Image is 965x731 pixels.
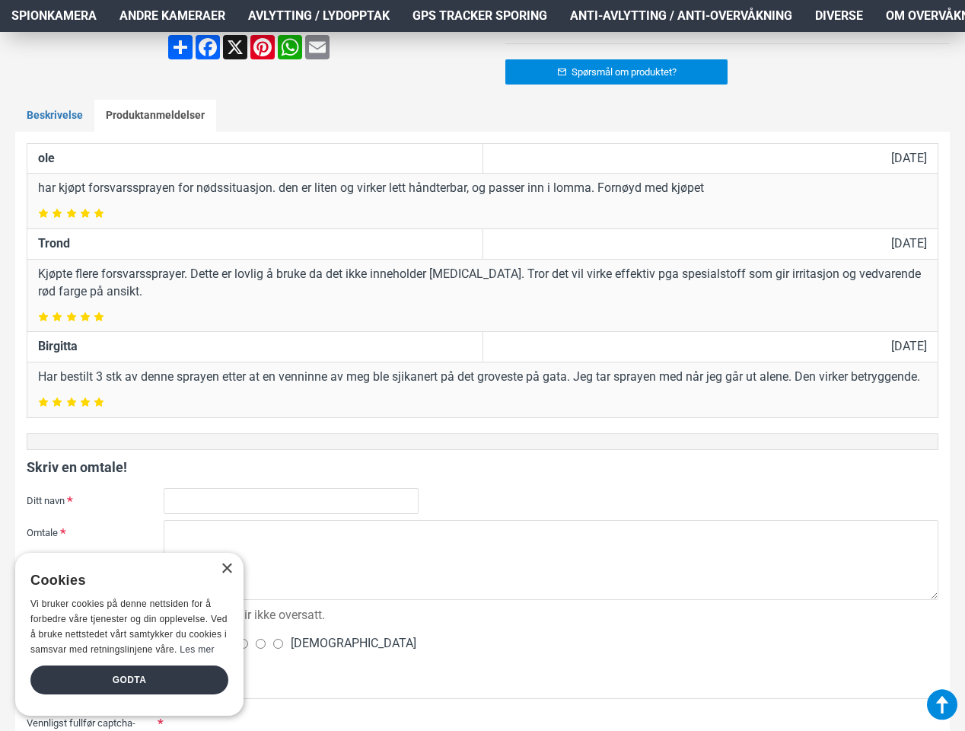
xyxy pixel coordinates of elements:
h4: Skriv en omtale! [27,458,938,477]
a: Facebook [194,35,221,59]
a: Beskrivelse [15,100,94,132]
div: Cookies [30,564,218,597]
span: Anti-avlytting / Anti-overvåkning [570,7,792,25]
a: WhatsApp [276,35,304,59]
strong: Birgitta [38,339,78,353]
td: [DATE] [482,332,938,362]
a: X [221,35,249,59]
a: Email [304,35,331,59]
a: Les mer, opens a new window [180,644,214,655]
span: Vi bruker cookies på denne nettsiden for å forbedre våre tjenester og din opplevelse. Ved å bruke... [30,599,228,654]
span: Andre kameraer [119,7,225,25]
div: HTML blir ikke oversatt. [164,604,325,624]
div: Close [221,563,232,575]
label: Ditt navn [27,488,164,512]
p: har kjøpt forsvarssprayen for nødssituasjon. den er liten og virker lett håndterbar, og passer in... [38,180,927,197]
span: GPS Tracker Sporing [412,7,547,25]
a: Pinterest [249,35,276,59]
span: Avlytting / Lydopptak [248,7,390,25]
label: Omtale [27,520,164,544]
div: Godta [30,666,228,694]
strong: ole [38,151,55,165]
p: Har bestilt 3 stk av denne sprayen etter at en venninne av meg ble sjikanert på det groveste på g... [38,369,927,386]
a: Share [167,35,194,59]
span: [DEMOGRAPHIC_DATA] [291,634,416,653]
span: Spionkamera [11,7,97,25]
td: [DATE] [482,229,938,260]
td: [DATE] [482,144,938,174]
legend: Captcha [27,663,938,699]
span: Diverse [815,7,863,25]
a: Produktanmeldelser [94,100,216,132]
a: Spørsmål om produktet? [505,59,728,85]
strong: Trond [38,236,70,251]
p: Kjøpte flere forsvarssprayer. Dette er lovlig å bruke da det ikke inneholder [MEDICAL_DATA]. Tror... [38,266,927,301]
